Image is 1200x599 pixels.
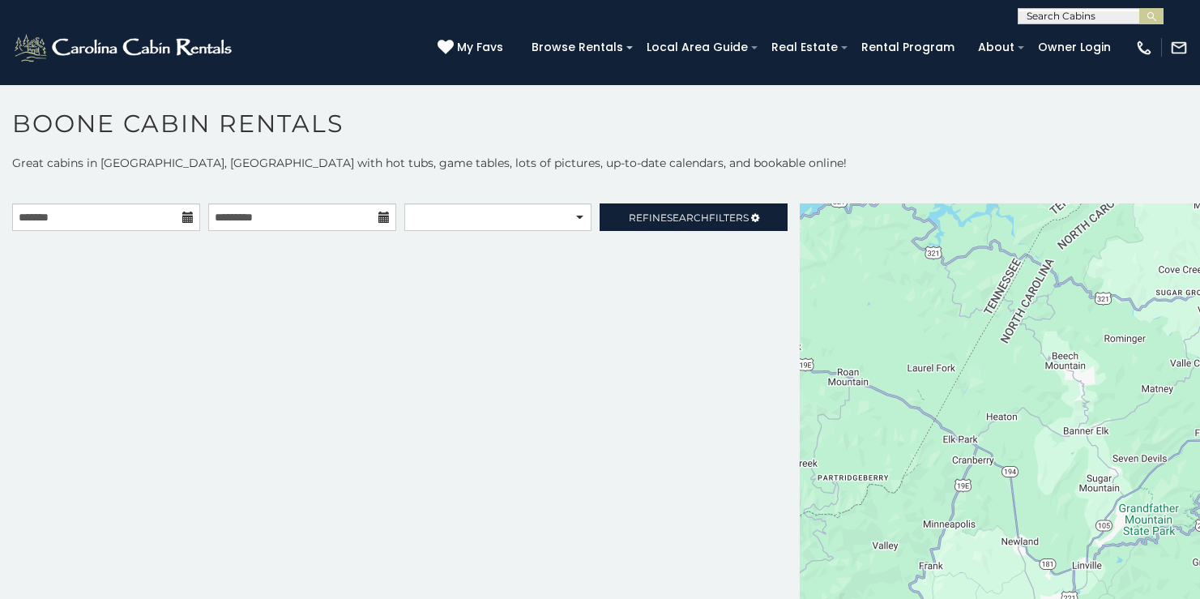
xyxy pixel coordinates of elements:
[1135,39,1153,57] img: phone-regular-white.png
[970,35,1023,60] a: About
[12,32,237,64] img: White-1-2.png
[638,35,756,60] a: Local Area Guide
[853,35,963,60] a: Rental Program
[438,39,507,57] a: My Favs
[763,35,846,60] a: Real Estate
[600,203,788,231] a: RefineSearchFilters
[1170,39,1188,57] img: mail-regular-white.png
[667,212,709,224] span: Search
[523,35,631,60] a: Browse Rentals
[457,39,503,56] span: My Favs
[629,212,749,224] span: Refine Filters
[1030,35,1119,60] a: Owner Login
